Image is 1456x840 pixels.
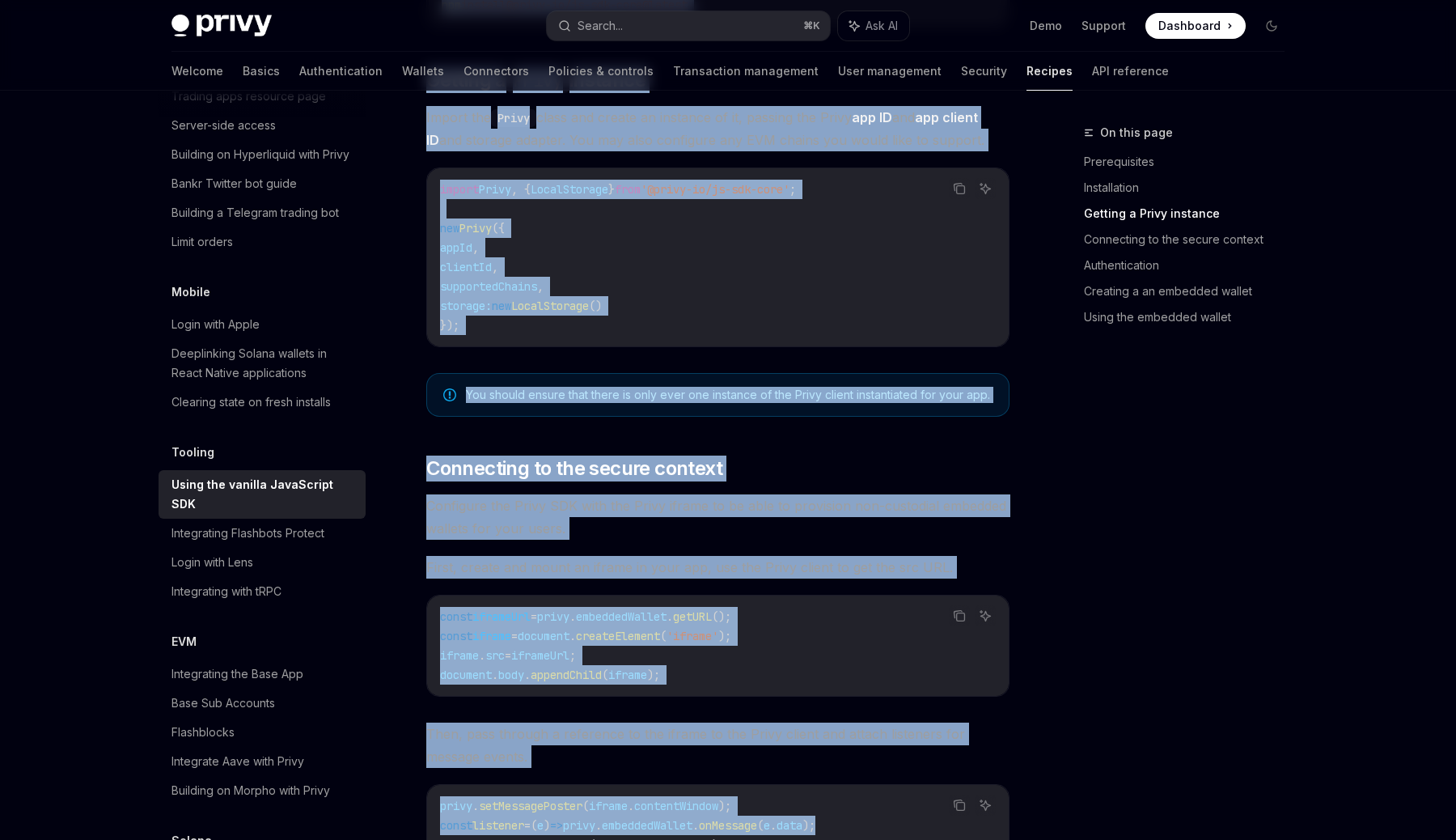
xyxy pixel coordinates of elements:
span: const [440,818,472,833]
a: Deeplinking Solana wallets in React Native applications [159,339,366,388]
span: LocalStorage [531,182,608,197]
a: Connectors [463,52,529,91]
button: Copy the contents from the code block [949,795,970,816]
span: const [440,609,472,624]
span: You should ensure that there is only ever one instance of the Privy client instantiated for your ... [466,387,993,403]
span: appId [440,240,472,255]
span: = [524,818,531,833]
div: Login with Apple [171,315,260,334]
span: } [608,182,615,197]
div: Building a Telegram trading bot [171,203,339,223]
button: Ask AI [975,178,996,199]
a: Login with Apple [159,310,366,339]
div: Limit orders [171,232,233,252]
a: Server-side access [159,111,366,140]
a: Bankr Twitter bot guide [159,169,366,198]
button: Toggle dark mode [1259,13,1285,39]
span: appendChild [531,668,602,682]
span: () [589,299,602,313]
span: = [531,609,537,624]
span: Privy [479,182,511,197]
span: iframe [589,799,628,813]
a: Connecting to the secure context [1084,227,1297,252]
a: Building on Hyperliquid with Privy [159,140,366,169]
div: Using the vanilla JavaScript SDK [171,475,356,514]
span: new [440,221,459,235]
button: Copy the contents from the code block [949,605,970,626]
div: Server-side access [171,116,276,135]
span: First, create and mount an iframe in your app, use the Privy client to get the src URL. [426,556,1009,579]
span: ( [582,799,589,813]
button: Copy the contents from the code block [949,178,970,199]
span: ) [544,818,550,833]
span: data [777,818,802,833]
span: . [569,609,576,624]
span: Configure the Privy SDK with the Privy iframe to be able to provision non-custodial embedded wall... [426,494,1009,540]
span: onMessage [699,818,757,833]
span: e [764,818,770,833]
span: ( [660,629,667,643]
span: body [498,668,524,682]
span: from [615,182,641,197]
span: ); [718,629,731,643]
strong: app ID [852,109,892,125]
span: . [595,818,602,833]
span: const [440,629,472,643]
div: Bankr Twitter bot guide [171,174,297,193]
span: embeddedWallet [576,609,667,624]
span: listener [472,818,524,833]
svg: Note [443,388,456,401]
span: = [505,648,511,663]
span: ⌘ K [803,19,820,32]
div: Building on Hyperliquid with Privy [171,145,349,164]
div: Integrating the Base App [171,664,303,684]
div: Integrate Aave with Privy [171,752,304,771]
span: supportedChains [440,279,537,294]
span: ({ [492,221,505,235]
button: Ask AI [975,605,996,626]
span: privy [563,818,595,833]
img: dark logo [171,15,272,37]
span: . [524,668,531,682]
span: Ask AI [866,18,898,34]
a: Demo [1030,18,1062,34]
a: Security [961,52,1007,91]
span: document [440,668,492,682]
span: , [492,260,498,274]
a: Building a Telegram trading bot [159,198,366,227]
a: User management [838,52,942,91]
h5: Mobile [171,282,210,302]
a: Dashboard [1145,13,1246,39]
div: Integrating with tRPC [171,582,281,601]
span: '@privy-io/js-sdk-core' [641,182,789,197]
span: Connecting to the secure context [426,456,722,482]
span: iframeUrl [472,609,531,624]
span: . [492,668,498,682]
span: clientId [440,260,492,274]
span: Import the class and create an instance of it, passing the Privy and and storage adapter. You may... [426,106,1009,151]
a: Welcome [171,52,223,91]
span: document [518,629,569,643]
span: => [550,818,563,833]
span: ); [802,818,815,833]
span: , [472,240,479,255]
span: (); [712,609,731,624]
span: storage: [440,299,492,313]
span: ; [569,648,576,663]
div: Flashblocks [171,723,235,742]
a: Integrating Flashbots Protect [159,519,366,548]
a: Creating a an embedded wallet [1084,278,1297,304]
div: Building on Morpho with Privy [171,781,330,800]
span: . [667,609,673,624]
a: Using the vanilla JavaScript SDK [159,470,366,519]
span: . [479,648,485,663]
span: ( [757,818,764,833]
code: Privy [491,109,536,127]
span: new [492,299,511,313]
a: Support [1081,18,1126,34]
a: Integrate Aave with Privy [159,747,366,776]
a: Basics [243,52,280,91]
a: Getting a Privy instance [1084,201,1297,227]
a: Flashblocks [159,718,366,747]
h5: EVM [171,632,197,651]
